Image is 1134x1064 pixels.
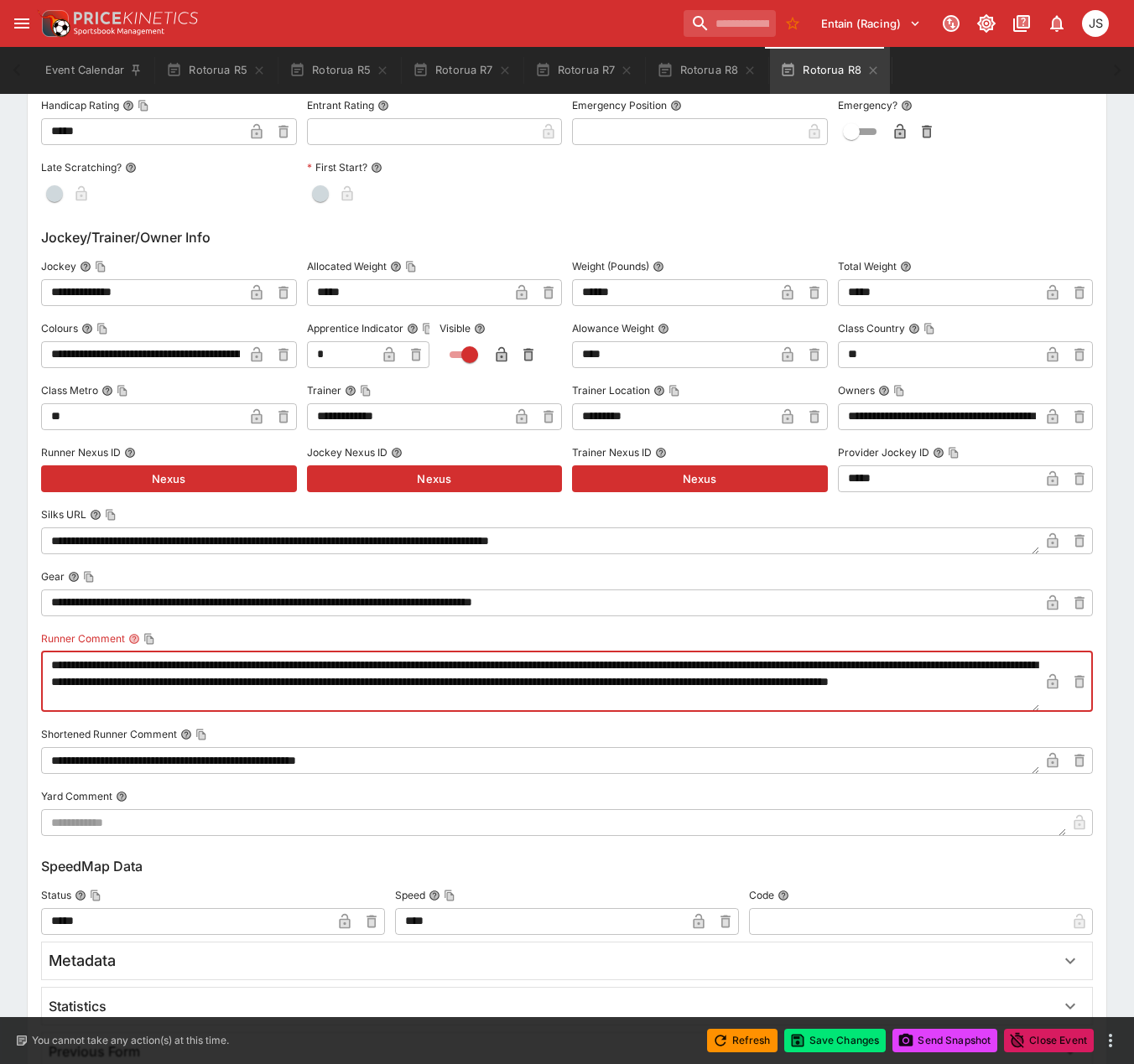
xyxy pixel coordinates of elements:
button: GearCopy To Clipboard [68,571,80,583]
p: Trainer Location [572,383,650,397]
p: Class Metro [41,383,98,397]
p: Entrant Rating [307,98,374,112]
p: Colours [41,321,78,335]
button: Close Event [1004,1029,1094,1052]
button: Trainer Nexus ID [655,447,667,459]
button: Alowance Weight [658,323,669,335]
button: Class MetroCopy To Clipboard [101,385,113,397]
button: Provider Jockey IDCopy To Clipboard [933,447,944,459]
button: Copy To Clipboard [138,100,149,112]
button: Weight (Pounds) [653,261,664,272]
button: Send Snapshot [892,1029,997,1052]
p: Allocated Weight [307,259,387,273]
button: John Seaton [1077,5,1114,42]
button: Notifications [1042,8,1072,39]
button: Rotorua R8 [770,47,890,94]
p: Jockey Nexus ID [307,445,388,459]
button: Allocated WeightCopy To Clipboard [390,261,402,272]
button: No Bookmarks [779,10,806,37]
p: Shortened Runner Comment [41,727,177,741]
h5: Metadata [49,951,116,970]
button: Select Tenant [811,10,931,37]
button: Rotorua R8 [647,47,767,94]
button: Emergency? [901,100,913,112]
p: Alowance Weight [572,321,654,335]
button: Handicap RatingCopy To Clipboard [122,100,134,112]
p: Emergency Position [572,98,667,112]
p: Runner Nexus ID [41,445,121,459]
button: Connected to PK [936,8,966,39]
button: Nexus [41,465,297,492]
button: Emergency Position [670,100,682,112]
button: Copy To Clipboard [117,385,128,397]
button: Runner Nexus ID [124,447,136,459]
button: Event Calendar [35,47,153,94]
button: Copy To Clipboard [444,890,455,901]
p: Trainer [307,383,341,397]
button: Copy To Clipboard [83,571,95,583]
button: Rotorua R7 [525,47,644,94]
p: Jockey [41,259,76,273]
img: PriceKinetics [74,12,198,24]
h6: SpeedMap Data [41,856,1093,876]
button: SpeedCopy To Clipboard [429,890,440,901]
h6: Jockey/Trainer/Owner Info [41,227,1093,247]
button: Nexus [307,465,563,492]
img: PriceKinetics Logo [37,7,70,40]
img: Sportsbook Management [74,28,164,35]
p: Provider Jockey ID [838,445,929,459]
button: Copy To Clipboard [90,890,101,901]
button: more [1100,1030,1121,1051]
h6: Statistics [49,998,107,1015]
button: TrainerCopy To Clipboard [345,385,356,397]
button: Code [778,890,789,901]
button: Copy To Clipboard [405,261,417,272]
button: Yard Comment [116,791,127,802]
button: Copy To Clipboard [95,261,107,272]
button: JockeyCopy To Clipboard [80,261,91,272]
button: Copy To Clipboard [143,633,155,645]
button: Jockey Nexus ID [391,447,403,459]
button: Copy To Clipboard [360,385,372,397]
button: Apprentice IndicatorCopy To Clipboard [407,323,419,335]
button: Entrant Rating [377,100,389,112]
button: Rotorua R5 [279,47,399,94]
button: First Start? [371,162,382,174]
p: Runner Comment [41,631,125,646]
button: Copy To Clipboard [422,323,434,335]
p: Late Scratching? [41,160,122,174]
p: Handicap Rating [41,98,119,112]
button: Visible [474,323,486,335]
button: Copy To Clipboard [96,323,108,335]
div: John Seaton [1082,10,1109,37]
p: Class Country [838,321,905,335]
button: ColoursCopy To Clipboard [81,323,93,335]
button: StatusCopy To Clipboard [75,890,86,901]
button: Copy To Clipboard [668,385,680,397]
button: Copy To Clipboard [923,323,935,335]
p: Trainer Nexus ID [572,445,652,459]
p: Apprentice Indicator [307,321,403,335]
button: Documentation [1007,8,1037,39]
button: open drawer [7,8,37,39]
button: Total Weight [900,261,912,272]
p: Owners [838,383,875,397]
p: Total Weight [838,259,897,273]
p: Gear [41,569,65,584]
button: Refresh [707,1029,778,1052]
p: Visible [440,321,471,335]
button: Save Changes [784,1029,887,1052]
p: Weight (Pounds) [572,259,649,273]
p: Status [41,888,71,902]
button: Copy To Clipboard [948,447,960,459]
p: Emergency? [838,98,897,112]
p: Silks URL [41,507,86,522]
button: Rotorua R5 [156,47,276,94]
button: Class CountryCopy To Clipboard [908,323,920,335]
button: Trainer LocationCopy To Clipboard [653,385,665,397]
button: OwnersCopy To Clipboard [878,385,890,397]
p: Yard Comment [41,789,112,803]
p: You cannot take any action(s) at this time. [32,1033,229,1048]
p: First Start? [307,160,367,174]
button: Rotorua R7 [403,47,522,94]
